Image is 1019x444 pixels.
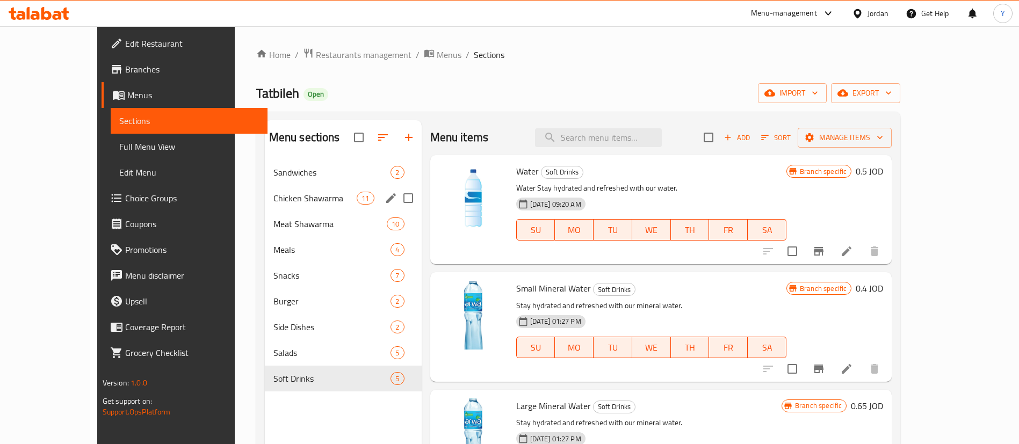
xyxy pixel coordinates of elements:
div: Open [303,88,328,101]
span: Sort sections [370,125,396,150]
p: Stay hydrated and refreshed with our mineral water. [516,416,782,430]
img: Small Mineral Water [439,281,508,350]
button: delete [862,356,887,382]
span: Upsell [125,295,259,308]
span: Water [516,163,539,179]
button: Add [720,129,754,146]
div: items [391,269,404,282]
span: Version: [103,376,129,390]
button: TU [594,337,632,358]
span: Restaurants management [316,48,411,61]
a: Choice Groups [102,185,268,211]
span: 7 [391,271,403,281]
div: Meals4 [265,237,422,263]
a: Edit menu item [840,245,853,258]
span: SU [521,222,551,238]
span: Large Mineral Water [516,398,591,414]
span: export [840,86,892,100]
div: Soft Drinks5 [265,366,422,391]
a: Sections [111,108,268,134]
a: Upsell [102,288,268,314]
span: Select to update [781,240,804,263]
li: / [466,48,469,61]
h6: 0.65 JOD [851,398,883,413]
div: Side Dishes2 [265,314,422,340]
div: Meat Shawarma10 [265,211,422,237]
span: 5 [391,374,403,384]
span: Coverage Report [125,321,259,333]
a: Edit Restaurant [102,31,268,56]
button: MO [555,219,594,241]
span: Full Menu View [119,140,259,153]
nav: Menu sections [265,155,422,396]
div: items [391,346,404,359]
span: TU [598,340,628,355]
span: TH [675,340,705,355]
span: Sort items [754,129,798,146]
button: SU [516,337,555,358]
button: delete [862,238,887,264]
button: FR [709,219,748,241]
span: 1.0.0 [131,376,147,390]
span: Soft Drinks [541,166,583,178]
span: Menu disclaimer [125,269,259,282]
a: Branches [102,56,268,82]
p: Stay hydrated and refreshed with our mineral water. [516,299,786,312]
span: [DATE] 01:27 PM [526,316,586,326]
span: Promotions [125,243,259,256]
span: FR [713,222,743,238]
span: Tatbileh [256,81,299,105]
a: Coupons [102,211,268,237]
span: Chicken Shawarma [273,192,357,205]
span: Burger [273,295,391,308]
span: 2 [391,322,403,332]
div: items [391,295,404,308]
span: Select all sections [348,126,370,149]
span: Snacks [273,269,391,282]
button: Sort [758,129,793,146]
div: Salads5 [265,340,422,366]
span: Sections [474,48,504,61]
button: TU [594,219,632,241]
span: MO [559,222,589,238]
div: items [391,243,404,256]
span: Choice Groups [125,192,259,205]
button: SA [748,219,786,241]
span: Branch specific [796,283,851,294]
button: TH [671,337,710,358]
button: FR [709,337,748,358]
span: import [767,86,818,100]
span: Edit Menu [119,166,259,179]
span: Select to update [781,358,804,380]
span: TH [675,222,705,238]
div: Chicken Shawarma11edit [265,185,422,211]
div: Soft Drinks [593,283,635,296]
button: SU [516,219,555,241]
button: export [831,83,900,103]
a: Full Menu View [111,134,268,159]
span: Sort [761,132,791,144]
span: Salads [273,346,391,359]
div: Menu-management [751,7,817,20]
span: Soft Drinks [273,372,391,385]
span: WE [637,340,667,355]
span: Soft Drinks [594,401,635,413]
nav: breadcrumb [256,48,901,62]
button: import [758,83,827,103]
span: Manage items [806,131,883,144]
span: Y [1001,8,1005,19]
span: Select section [697,126,720,149]
button: WE [632,219,671,241]
button: WE [632,337,671,358]
span: Add [722,132,751,144]
h2: Menu sections [269,129,340,145]
span: Sandwiches [273,166,391,179]
a: Coverage Report [102,314,268,340]
span: Open [303,90,328,99]
span: SU [521,340,551,355]
div: Sandwiches2 [265,159,422,185]
a: Menus [424,48,461,62]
